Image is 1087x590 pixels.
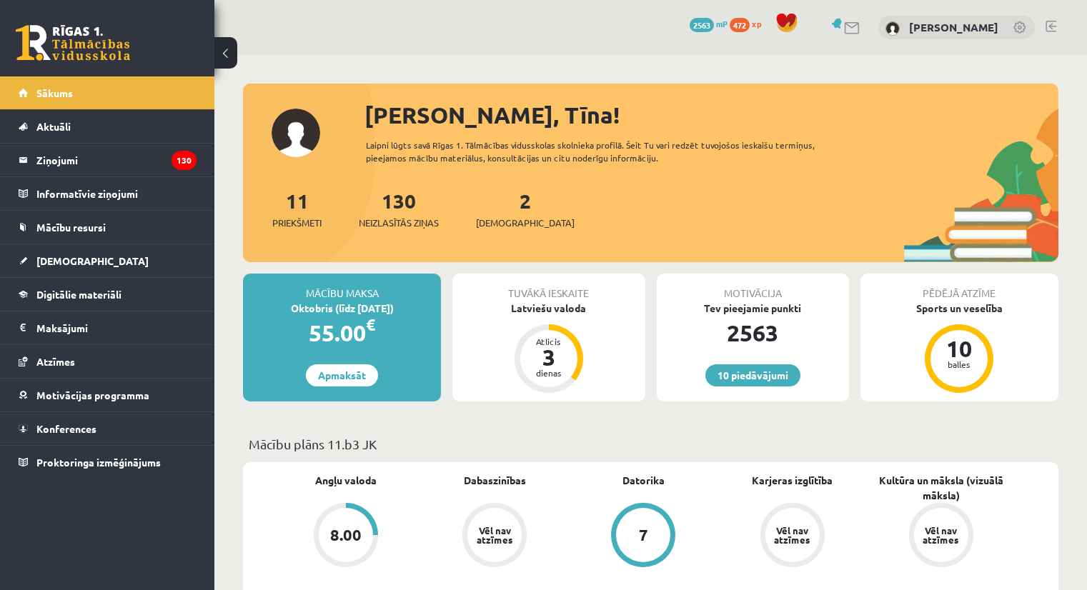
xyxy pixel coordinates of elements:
[19,211,197,244] a: Mācību resursi
[527,337,570,346] div: Atlicis
[19,311,197,344] a: Maksājumi
[19,345,197,378] a: Atzīmes
[359,188,439,230] a: 130Neizlasītās ziņas
[19,177,197,210] a: Informatīvie ziņojumi
[867,473,1016,503] a: Kultūra un māksla (vizuālā māksla)
[716,18,728,29] span: mP
[527,369,570,377] div: dienas
[475,526,515,544] div: Vēl nav atzīmes
[622,473,665,488] a: Datorika
[690,18,728,29] a: 2563 mP
[36,254,149,267] span: [DEMOGRAPHIC_DATA]
[19,144,197,176] a: Ziņojumi130
[639,527,648,543] div: 7
[705,364,800,386] a: 10 piedāvājumi
[464,473,526,488] a: Dabaszinības
[420,503,569,570] a: Vēl nav atzīmes
[690,18,714,32] span: 2563
[36,456,161,469] span: Proktoringa izmēģinājums
[249,434,1053,454] p: Mācību plāns 11.b3 JK
[938,337,981,360] div: 10
[752,18,761,29] span: xp
[366,139,855,164] div: Laipni lūgts savā Rīgas 1. Tālmācības vidusskolas skolnieka profilā. Šeit Tu vari redzēt tuvojošo...
[243,274,441,301] div: Mācību maksa
[860,274,1058,301] div: Pēdējā atzīme
[938,360,981,369] div: balles
[657,316,849,350] div: 2563
[860,301,1058,316] div: Sports un veselība
[315,473,377,488] a: Angļu valoda
[19,110,197,143] a: Aktuāli
[718,503,867,570] a: Vēl nav atzīmes
[36,389,149,401] span: Motivācijas programma
[19,244,197,277] a: [DEMOGRAPHIC_DATA]
[36,86,73,99] span: Sākums
[36,177,197,210] legend: Informatīvie ziņojumi
[860,301,1058,395] a: Sports un veselība 10 balles
[476,188,575,230] a: 2[DEMOGRAPHIC_DATA]
[36,311,197,344] legend: Maksājumi
[452,301,645,316] div: Latviešu valoda
[752,473,833,488] a: Karjeras izglītība
[885,21,900,36] img: Tīna Treija
[476,216,575,230] span: [DEMOGRAPHIC_DATA]
[366,314,375,335] span: €
[569,503,718,570] a: 7
[773,526,813,544] div: Vēl nav atzīmes
[36,144,197,176] legend: Ziņojumi
[657,274,849,301] div: Motivācija
[19,379,197,411] a: Motivācijas programma
[867,503,1016,570] a: Vēl nav atzīmes
[19,446,197,479] a: Proktoringa izmēģinājums
[730,18,768,29] a: 472 xp
[36,288,121,301] span: Digitālie materiāli
[921,526,961,544] div: Vēl nav atzīmes
[272,188,322,230] a: 11Priekšmeti
[909,20,998,34] a: [PERSON_NAME]
[452,274,645,301] div: Tuvākā ieskaite
[657,301,849,316] div: Tev pieejamie punkti
[359,216,439,230] span: Neizlasītās ziņas
[19,76,197,109] a: Sākums
[36,422,96,435] span: Konferences
[172,151,197,170] i: 130
[19,412,197,445] a: Konferences
[19,278,197,311] a: Digitālie materiāli
[452,301,645,395] a: Latviešu valoda Atlicis 3 dienas
[527,346,570,369] div: 3
[364,98,1058,132] div: [PERSON_NAME], Tīna!
[243,316,441,350] div: 55.00
[272,216,322,230] span: Priekšmeti
[36,355,75,368] span: Atzīmes
[36,120,71,133] span: Aktuāli
[272,503,420,570] a: 8.00
[730,18,750,32] span: 472
[36,221,106,234] span: Mācību resursi
[330,527,362,543] div: 8.00
[243,301,441,316] div: Oktobris (līdz [DATE])
[16,25,130,61] a: Rīgas 1. Tālmācības vidusskola
[306,364,378,386] a: Apmaksāt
